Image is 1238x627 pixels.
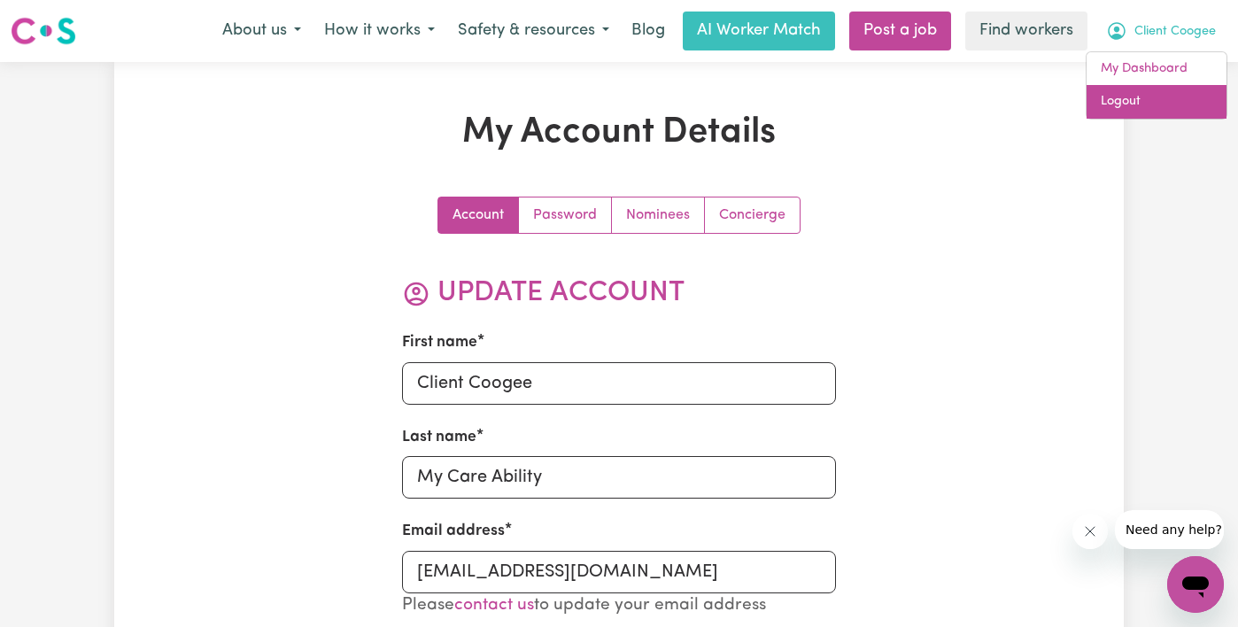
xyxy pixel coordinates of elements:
button: Safety & resources [446,12,621,50]
input: e.g. beth.childs@gmail.com [402,551,837,593]
a: Update your nominees [612,197,705,233]
button: How it works [313,12,446,50]
input: e.g. Beth [402,362,837,405]
h2: Update Account [402,276,837,310]
button: About us [211,12,313,50]
a: contact us [454,597,534,614]
button: My Account [1095,12,1227,50]
a: Update account manager [705,197,800,233]
span: Client Coogee [1134,22,1216,42]
a: Blog [621,12,676,50]
p: Please to update your email address [402,593,837,619]
iframe: Button to launch messaging window [1167,556,1224,613]
h1: My Account Details [293,112,945,154]
div: My Account [1086,51,1227,120]
label: Email address [402,520,505,543]
a: Update your account [438,197,519,233]
a: My Dashboard [1087,52,1226,86]
a: Find workers [965,12,1087,50]
img: Careseekers logo [11,15,76,47]
iframe: Message from company [1115,510,1224,549]
iframe: Close message [1072,514,1108,549]
a: Logout [1087,85,1226,119]
label: Last name [402,426,476,449]
input: e.g. Childs [402,456,837,499]
a: AI Worker Match [683,12,835,50]
label: First name [402,331,477,354]
a: Post a job [849,12,951,50]
a: Update your password [519,197,612,233]
a: Careseekers logo [11,11,76,51]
